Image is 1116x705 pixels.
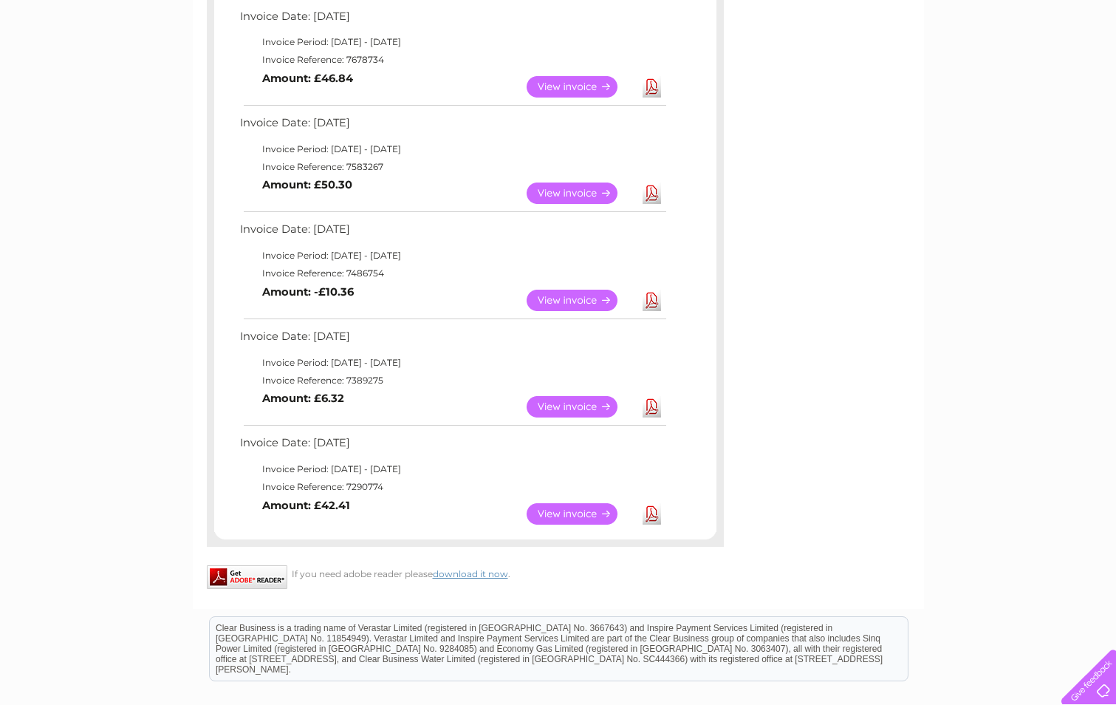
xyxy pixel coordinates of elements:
[236,51,668,69] td: Invoice Reference: 7678734
[236,7,668,34] td: Invoice Date: [DATE]
[236,140,668,158] td: Invoice Period: [DATE] - [DATE]
[236,158,668,176] td: Invoice Reference: 7583267
[893,63,925,74] a: Energy
[433,568,508,579] a: download it now
[643,503,661,525] a: Download
[1067,63,1102,74] a: Log out
[643,76,661,98] a: Download
[236,247,668,265] td: Invoice Period: [DATE] - [DATE]
[262,392,344,405] b: Amount: £6.32
[236,372,668,389] td: Invoice Reference: 7389275
[262,499,350,512] b: Amount: £42.41
[236,219,668,247] td: Invoice Date: [DATE]
[527,503,635,525] a: View
[236,460,668,478] td: Invoice Period: [DATE] - [DATE]
[262,285,354,299] b: Amount: -£10.36
[210,8,908,72] div: Clear Business is a trading name of Verastar Limited (registered in [GEOGRAPHIC_DATA] No. 3667643...
[527,396,635,418] a: View
[236,478,668,496] td: Invoice Reference: 7290774
[236,265,668,282] td: Invoice Reference: 7486754
[236,327,668,354] td: Invoice Date: [DATE]
[527,76,635,98] a: View
[527,183,635,204] a: View
[643,183,661,204] a: Download
[643,290,661,311] a: Download
[236,433,668,460] td: Invoice Date: [DATE]
[1018,63,1054,74] a: Contact
[262,72,353,85] b: Amount: £46.84
[236,113,668,140] td: Invoice Date: [DATE]
[39,38,114,84] img: logo.png
[262,178,352,191] b: Amount: £50.30
[838,7,939,26] a: 0333 014 3131
[934,63,979,74] a: Telecoms
[236,354,668,372] td: Invoice Period: [DATE] - [DATE]
[856,63,884,74] a: Water
[643,396,661,418] a: Download
[987,63,1009,74] a: Blog
[236,33,668,51] td: Invoice Period: [DATE] - [DATE]
[527,290,635,311] a: View
[207,565,724,579] div: If you need adobe reader please .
